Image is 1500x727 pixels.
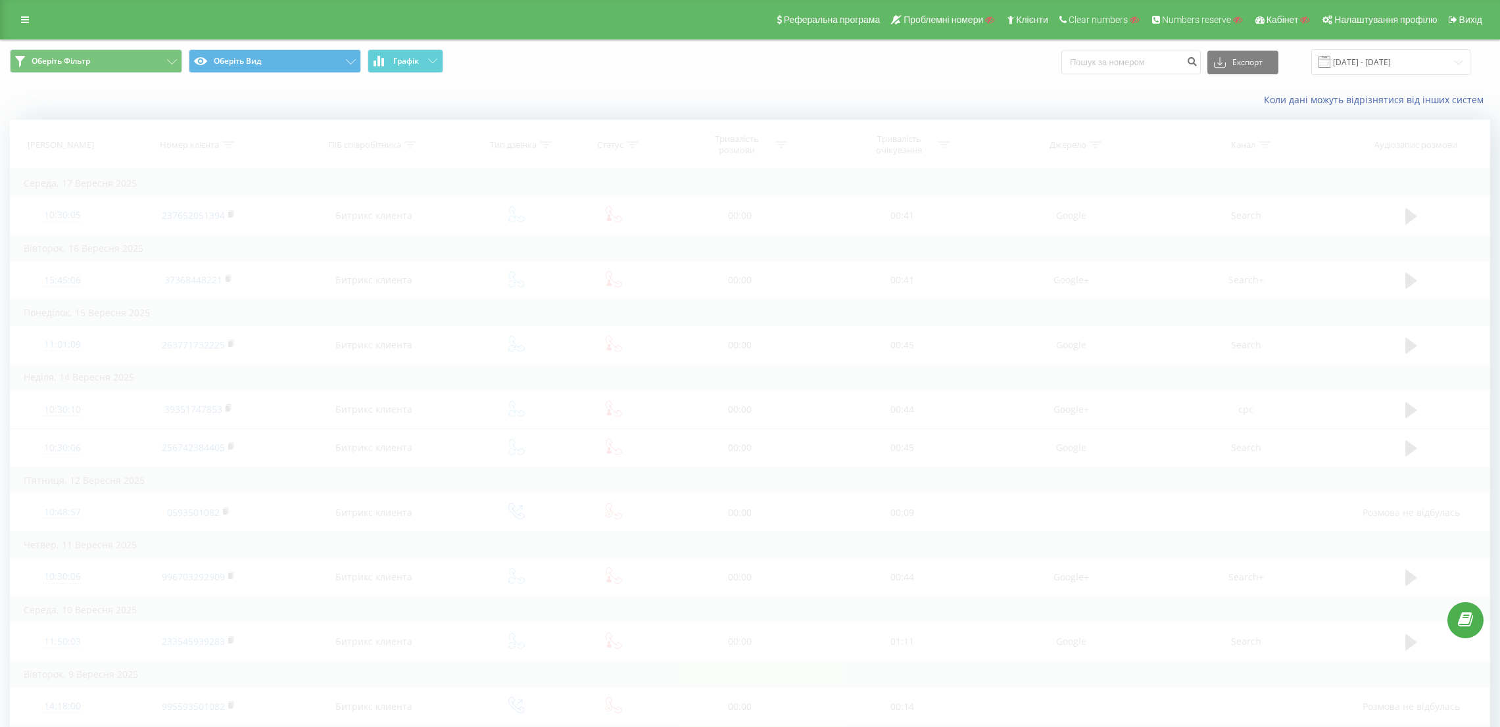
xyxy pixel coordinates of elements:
button: Графік [368,49,443,73]
button: Оберіть Вид [189,49,361,73]
span: Вихід [1459,14,1482,25]
a: Коли дані можуть відрізнятися вiд інших систем [1264,93,1490,106]
span: Numbers reserve [1162,14,1231,25]
span: Графік [393,57,419,66]
span: Клієнти [1016,14,1048,25]
span: Налаштування профілю [1334,14,1437,25]
span: Кабінет [1267,14,1299,25]
span: Реферальна програма [784,14,881,25]
span: Clear numbers [1069,14,1128,25]
button: Оберіть Фільтр [10,49,182,73]
span: Проблемні номери [904,14,983,25]
input: Пошук за номером [1061,51,1201,74]
span: Оберіть Фільтр [32,56,90,66]
button: Експорт [1207,51,1278,74]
